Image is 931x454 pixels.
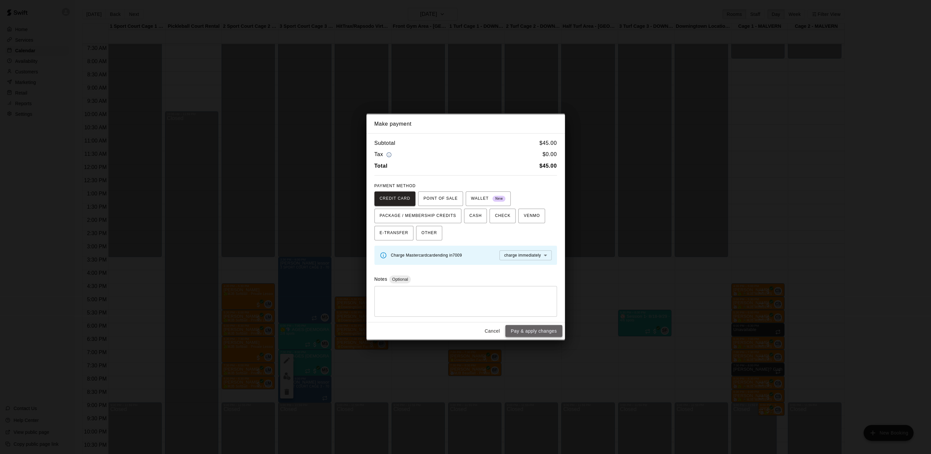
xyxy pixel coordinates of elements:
span: New [492,194,505,203]
span: PAYMENT METHOD [374,184,416,188]
button: PACKAGE / MEMBERSHIP CREDITS [374,209,462,223]
button: Pay & apply changes [505,325,562,337]
span: CHECK [495,211,510,221]
button: OTHER [416,226,442,240]
span: Charge Mastercard card ending in 7009 [391,253,462,258]
h6: $ 45.00 [539,139,557,147]
button: E-TRANSFER [374,226,414,240]
h6: Subtotal [374,139,396,147]
span: CREDIT CARD [380,193,410,204]
button: CREDIT CARD [374,191,416,206]
label: Notes [374,276,387,282]
button: VENMO [518,209,545,223]
h2: Make payment [366,114,565,134]
b: Total [374,163,388,169]
span: E-TRANSFER [380,228,408,238]
h6: $ 0.00 [542,150,557,159]
span: charge immediately [504,253,541,258]
span: OTHER [421,228,437,238]
span: POINT OF SALE [423,193,457,204]
span: WALLET [471,193,506,204]
span: CASH [469,211,482,221]
button: POINT OF SALE [418,191,463,206]
b: $ 45.00 [539,163,557,169]
span: Optional [389,277,410,282]
span: PACKAGE / MEMBERSHIP CREDITS [380,211,456,221]
h6: Tax [374,150,394,159]
button: Cancel [482,325,503,337]
span: VENMO [524,211,540,221]
button: CHECK [489,209,516,223]
button: WALLET New [466,191,511,206]
button: CASH [464,209,487,223]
